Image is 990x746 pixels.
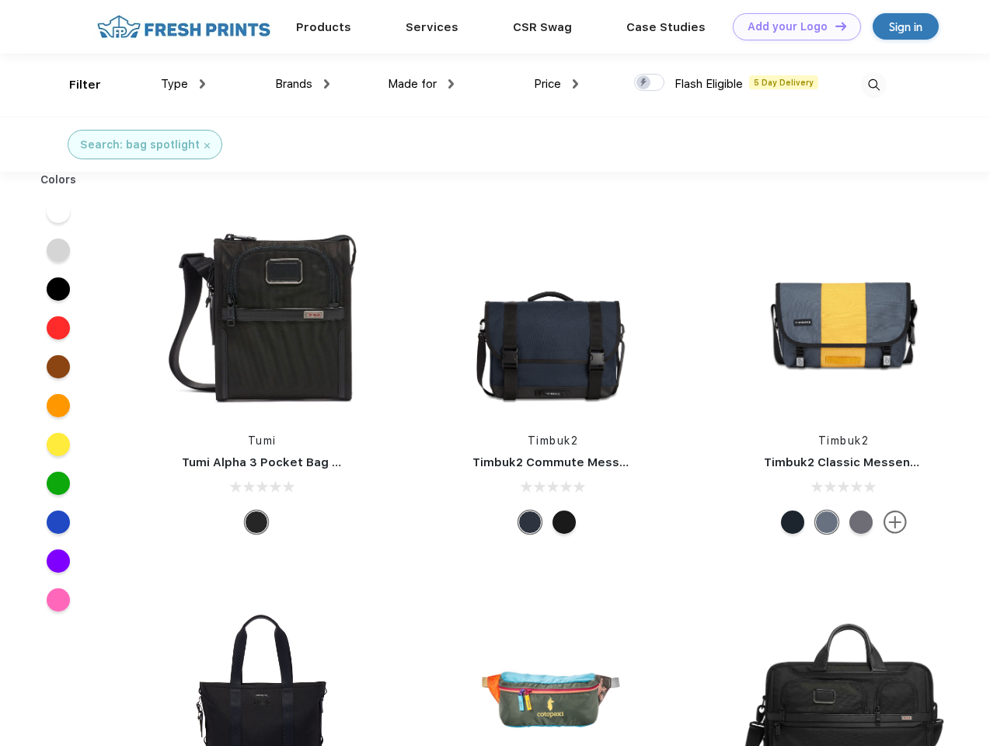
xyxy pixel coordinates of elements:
div: Eco Army Pop [849,511,873,534]
a: Sign in [873,13,939,40]
span: Flash Eligible [675,77,743,91]
img: dropdown.png [324,79,329,89]
div: Eco Black [553,511,576,534]
img: dropdown.png [200,79,205,89]
div: Eco Monsoon [781,511,804,534]
img: func=resize&h=266 [741,211,947,417]
div: Eco Nautical [518,511,542,534]
img: desktop_search.svg [861,72,887,98]
div: Colors [29,172,89,188]
a: Timbuk2 Classic Messenger Bag [764,455,957,469]
img: func=resize&h=266 [449,211,656,417]
div: Sign in [889,18,922,36]
span: Brands [275,77,312,91]
div: Add your Logo [748,20,828,33]
div: Search: bag spotlight [80,137,200,153]
div: Eco Lightbeam [815,511,838,534]
img: dropdown.png [448,79,454,89]
a: Products [296,20,351,34]
span: Type [161,77,188,91]
a: Timbuk2 Commute Messenger Bag [472,455,681,469]
div: Filter [69,76,101,94]
img: func=resize&h=266 [159,211,365,417]
img: dropdown.png [573,79,578,89]
a: Timbuk2 [528,434,579,447]
span: Made for [388,77,437,91]
a: Tumi Alpha 3 Pocket Bag Small [182,455,364,469]
img: DT [835,22,846,30]
a: Tumi [248,434,277,447]
a: Timbuk2 [818,434,870,447]
div: Black [245,511,268,534]
img: filter_cancel.svg [204,143,210,148]
span: 5 Day Delivery [749,75,818,89]
span: Price [534,77,561,91]
img: more.svg [884,511,907,534]
img: fo%20logo%202.webp [92,13,275,40]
